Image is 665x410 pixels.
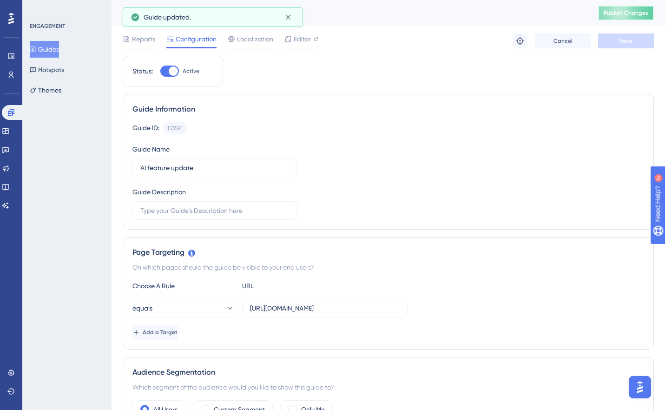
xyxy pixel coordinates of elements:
[140,163,290,173] input: Type your Guide’s Name here
[30,82,61,99] button: Themes
[132,144,170,155] div: Guide Name
[143,329,178,336] span: Add a Target
[132,247,644,258] div: Page Targeting
[132,33,155,45] span: Reports
[294,33,311,45] span: Editor
[553,37,573,45] span: Cancel
[604,9,648,17] span: Publish Changes
[132,367,644,378] div: Audience Segmentation
[30,22,65,30] div: ENGAGEMENT
[123,7,575,20] div: AI feature update
[132,325,178,340] button: Add a Target
[237,33,273,45] span: Localization
[132,186,186,198] div: Guide Description
[598,6,654,20] button: Publish Changes
[176,33,217,45] span: Configuration
[250,303,400,313] input: yourwebsite.com/path
[132,122,159,134] div: Guide ID:
[132,104,644,115] div: Guide Information
[619,37,632,45] span: Save
[30,61,64,78] button: Hotspots
[183,67,199,75] span: Active
[535,33,591,48] button: Cancel
[22,2,58,13] span: Need Help?
[167,125,183,132] div: 153581
[242,280,344,291] div: URL
[144,12,191,23] span: Guide updated.
[132,280,235,291] div: Choose A Rule
[626,373,654,401] iframe: UserGuiding AI Assistant Launcher
[132,382,644,393] div: Which segment of the audience would you like to show this guide to?
[132,299,235,317] button: equals
[63,5,69,12] div: 9+
[140,205,290,216] input: Type your Guide’s Description here
[132,303,152,314] span: equals
[598,33,654,48] button: Save
[132,262,644,273] div: On which pages should the guide be visible to your end users?
[30,41,59,58] button: Guides
[132,66,153,77] div: Status:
